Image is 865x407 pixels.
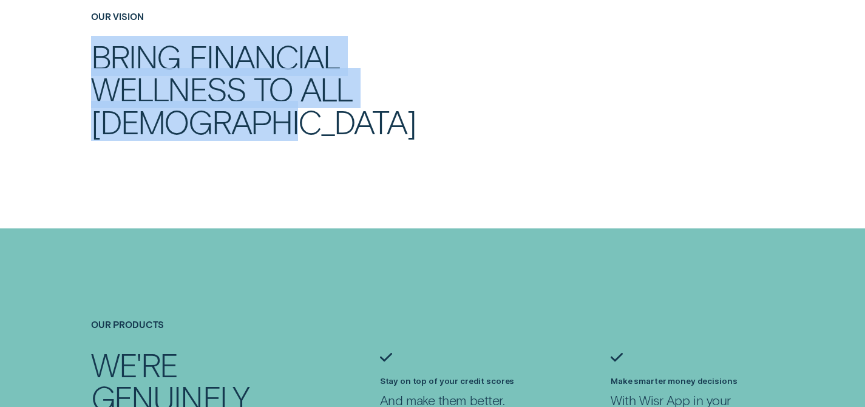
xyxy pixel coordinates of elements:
[91,320,312,330] h4: Our products
[380,376,515,386] label: Stay on top of your credit scores
[611,376,737,386] label: Make smarter money decisions
[91,12,485,22] h4: Our Vision
[91,40,485,137] h2: Bring financial wellness to all Australians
